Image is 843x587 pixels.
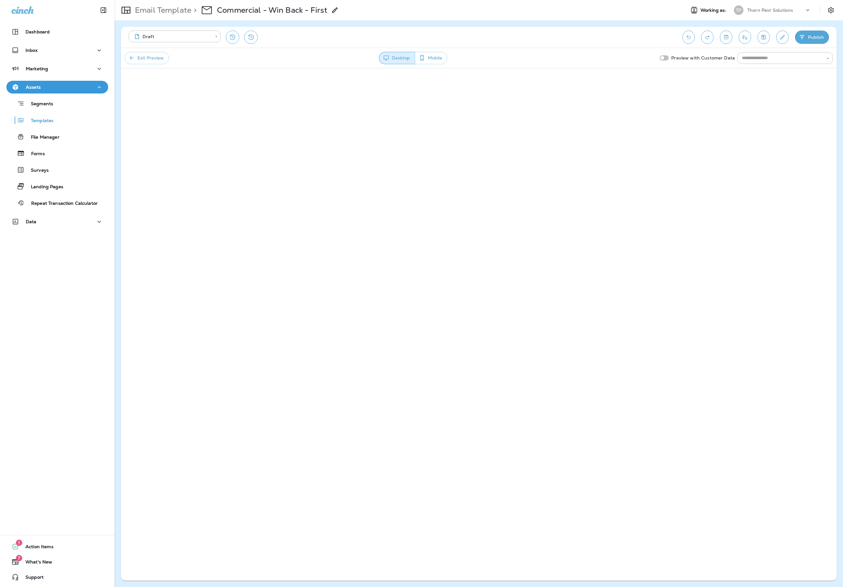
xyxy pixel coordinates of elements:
[26,85,41,90] p: Assets
[24,184,63,190] p: Landing Pages
[24,168,49,174] p: Surveys
[132,5,191,15] p: Email Template
[24,101,53,107] p: Segments
[415,52,447,64] button: Mobile
[6,540,108,553] button: 1Action Items
[700,8,728,13] span: Working as:
[244,31,258,44] button: View Changelog
[133,33,211,40] div: Draft
[19,559,52,567] span: What's New
[825,56,831,61] button: Open
[739,31,751,44] button: Send test email
[16,555,22,561] span: 7
[6,147,108,160] button: Forms
[379,52,415,64] button: Desktop
[94,4,112,17] button: Collapse Sidebar
[6,571,108,584] button: Support
[6,556,108,568] button: 7What's New
[747,8,793,13] p: Thorn Pest Solutions
[26,66,48,71] p: Marketing
[19,575,44,582] span: Support
[217,5,327,15] p: Commercial - Win Back - First
[6,44,108,57] button: Inbox
[6,196,108,210] button: Repeat Transaction Calculator
[720,31,732,44] button: Toggle preview
[6,215,108,228] button: Data
[25,151,45,157] p: Forms
[776,31,789,44] button: Edit details
[701,31,714,44] button: Redo
[6,114,108,127] button: Templates
[19,544,53,552] span: Action Items
[25,201,98,207] p: Repeat Transaction Calculator
[795,31,829,44] button: Publish
[6,180,108,193] button: Landing Pages
[226,31,239,44] button: Restore from previous version
[6,97,108,110] button: Segments
[125,52,169,64] button: Exit Preview
[26,219,37,224] p: Data
[24,118,53,124] p: Templates
[24,135,59,141] p: File Manager
[25,48,38,53] p: Inbox
[6,130,108,143] button: File Manager
[6,25,108,38] button: Dashboard
[825,4,837,16] button: Settings
[6,62,108,75] button: Marketing
[757,31,770,44] button: Save
[25,29,50,34] p: Dashboard
[734,5,743,15] div: TP
[6,163,108,176] button: Surveys
[16,540,22,546] span: 1
[669,53,737,63] p: Preview with Customer Data
[191,5,197,15] p: >
[6,81,108,93] button: Assets
[682,31,695,44] button: Undo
